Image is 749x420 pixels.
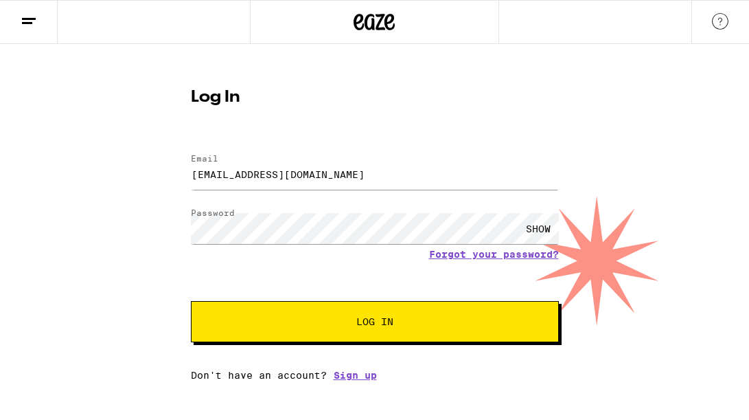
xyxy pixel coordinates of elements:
span: Log In [356,317,393,327]
input: Email [191,159,559,190]
label: Password [191,208,235,217]
label: Email [191,154,218,163]
a: Forgot your password? [429,249,559,260]
div: Don't have an account? [191,370,559,381]
button: Log In [191,301,559,342]
a: Sign up [334,370,377,381]
div: SHOW [518,213,559,244]
h1: Log In [191,89,559,106]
